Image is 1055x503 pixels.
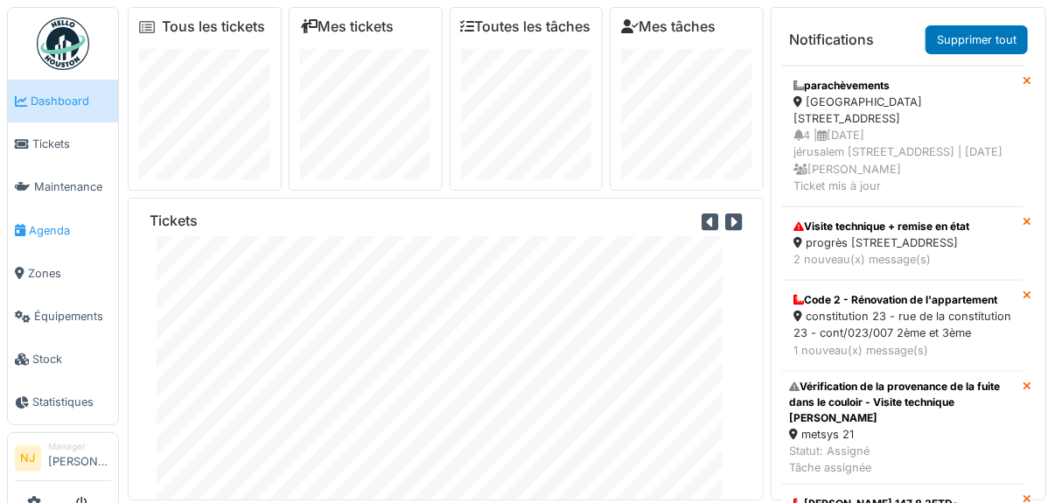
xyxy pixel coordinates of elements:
div: parachèvements [793,78,1012,94]
div: Manager [48,440,111,453]
a: Dashboard [8,80,118,122]
a: Statistiques [8,381,118,423]
span: Maintenance [34,178,111,195]
div: 2 nouveau(x) message(s) [793,251,1012,268]
div: Visite technique + remise en état [793,219,1012,234]
span: Stock [32,351,111,367]
span: Dashboard [31,93,111,109]
a: Zones [8,252,118,295]
a: Tous les tickets [162,18,265,35]
a: Maintenance [8,165,118,208]
a: Tickets [8,122,118,165]
img: Badge_color-CXgf-gQk.svg [37,17,89,70]
div: metsys 21 [789,426,1017,443]
span: Équipements [34,308,111,325]
div: 4 | [DATE] jérusalem [STREET_ADDRESS] | [DATE] [PERSON_NAME] Ticket mis à jour [793,127,1012,194]
span: Agenda [29,222,111,239]
a: Code 2 - Rénovation de l'appartement constitution 23 - rue de la constitution 23 - cont/023/007 2... [782,280,1024,371]
a: Supprimer tout [926,25,1028,54]
span: Zones [28,265,111,282]
li: [PERSON_NAME] [48,440,111,478]
div: constitution 23 - rue de la constitution 23 - cont/023/007 2ème et 3ème [793,308,1012,341]
h6: Notifications [789,31,874,48]
a: Équipements [8,295,118,338]
a: Visite technique + remise en état progrès [STREET_ADDRESS] 2 nouveau(x) message(s) [782,206,1024,280]
li: NJ [15,445,41,472]
a: Mes tickets [300,18,394,35]
a: NJ Manager[PERSON_NAME] [15,440,111,482]
div: Vérification de la provenance de la fuite dans le couloir - Visite technique [PERSON_NAME] [789,379,1017,426]
a: parachèvements [GEOGRAPHIC_DATA] [STREET_ADDRESS] 4 |[DATE]jérusalem [STREET_ADDRESS] | [DATE] [P... [782,66,1024,206]
div: [GEOGRAPHIC_DATA] [STREET_ADDRESS] [793,94,1012,127]
a: Agenda [8,209,118,252]
div: Code 2 - Rénovation de l'appartement [793,292,1012,308]
div: Statut: Assigné Tâche assignée [789,443,1017,476]
span: Statistiques [32,394,111,410]
a: Mes tâches [621,18,716,35]
a: Stock [8,338,118,381]
div: 1 nouveau(x) message(s) [793,342,1012,359]
div: progrès [STREET_ADDRESS] [793,234,1012,251]
a: Vérification de la provenance de la fuite dans le couloir - Visite technique [PERSON_NAME] metsys... [782,371,1024,485]
span: Tickets [32,136,111,152]
h6: Tickets [150,213,198,229]
a: Toutes les tâches [461,18,591,35]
